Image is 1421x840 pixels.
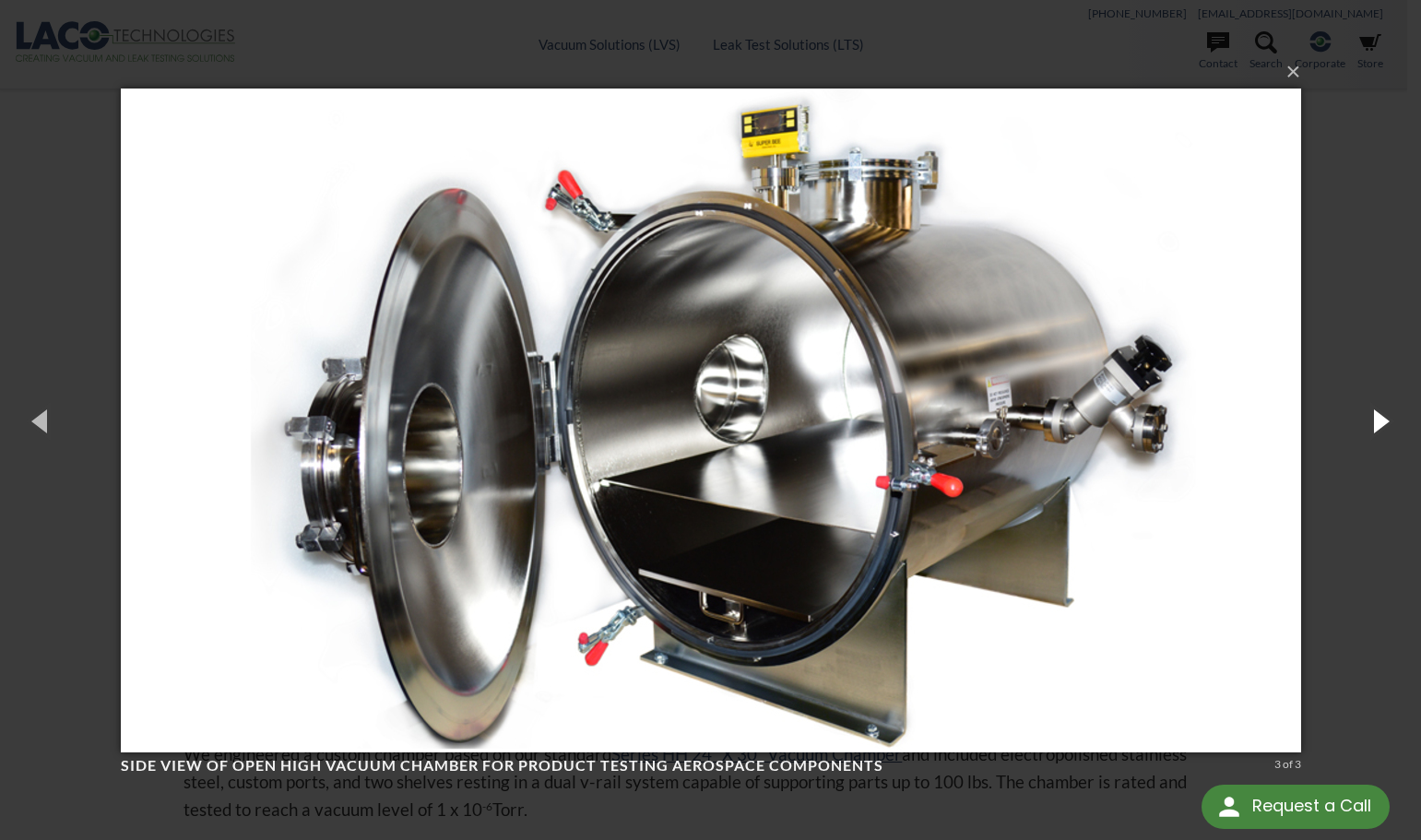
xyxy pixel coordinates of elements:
button: Next (Right arrow key) [1338,370,1421,471]
div: Request a Call [1252,785,1371,827]
button: × [126,52,1307,92]
div: Request a Call [1202,785,1390,829]
img: Side View of Open High Vacuum Chamber for Product Testing Aerospace Components [121,52,1301,789]
img: round button [1214,792,1244,822]
div: 3 of 3 [1274,756,1301,773]
h4: Side View of Open High Vacuum Chamber for Product Testing Aerospace Components [121,756,1268,775]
